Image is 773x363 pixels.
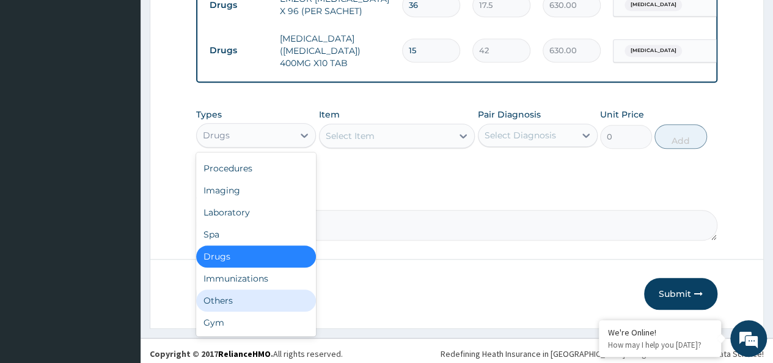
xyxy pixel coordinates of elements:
label: Pair Diagnosis [478,108,541,121]
td: [MEDICAL_DATA] ([MEDICAL_DATA]) 400MG X10 TAB [274,26,396,75]
div: Drugs [196,245,316,268]
div: Redefining Heath Insurance in [GEOGRAPHIC_DATA] using Telemedicine and Data Science! [441,348,764,360]
img: d_794563401_company_1708531726252_794563401 [23,61,49,92]
div: We're Online! [608,327,712,338]
div: Select Item [326,130,375,142]
div: Imaging [196,179,316,201]
div: Gym [196,312,316,334]
div: Immunizations [196,268,316,290]
p: How may I help you today? [608,340,712,350]
div: Drugs [203,129,230,141]
div: Minimize live chat window [200,6,230,36]
div: Select Diagnosis [485,129,556,141]
label: Unit Price [600,108,644,121]
button: Add [654,124,706,149]
label: Comment [196,193,717,203]
a: RelianceHMO [218,348,271,359]
div: Chat with us now [64,69,205,84]
div: Spa [196,223,316,245]
textarea: Type your message and hit 'Enter' [6,237,233,280]
div: Laboratory [196,201,316,223]
label: Item [319,108,340,121]
span: [MEDICAL_DATA] [625,45,682,57]
span: We're online! [71,105,169,229]
label: Types [196,110,222,120]
strong: Copyright © 2017 . [150,348,273,359]
div: Procedures [196,157,316,179]
div: Others [196,290,316,312]
button: Submit [644,278,717,310]
td: Drugs [203,39,274,62]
